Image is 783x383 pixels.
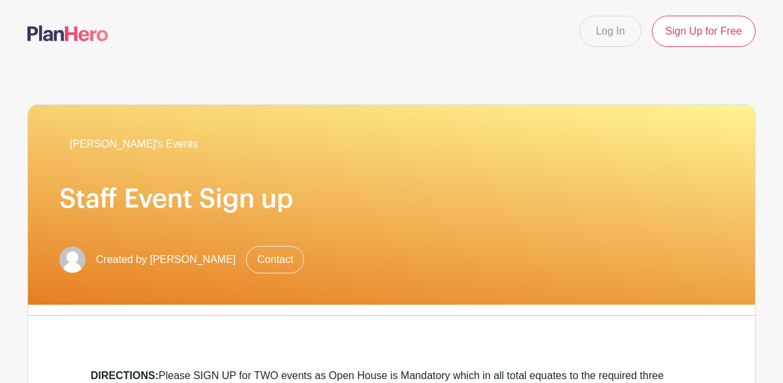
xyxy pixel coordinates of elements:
[27,25,108,41] img: logo-507f7623f17ff9eddc593b1ce0a138ce2505c220e1c5a4e2b4648c50719b7d32.svg
[59,183,724,215] h1: Staff Event Sign up
[91,370,159,381] strong: DIRECTIONS:
[652,16,756,47] a: Sign Up for Free
[70,136,198,152] span: [PERSON_NAME]'s Events
[96,252,236,268] span: Created by [PERSON_NAME]
[246,246,304,273] a: Contact
[579,16,641,47] a: Log In
[59,247,85,273] img: default-ce2991bfa6775e67f084385cd625a349d9dcbb7a52a09fb2fda1e96e2d18dcdb.png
